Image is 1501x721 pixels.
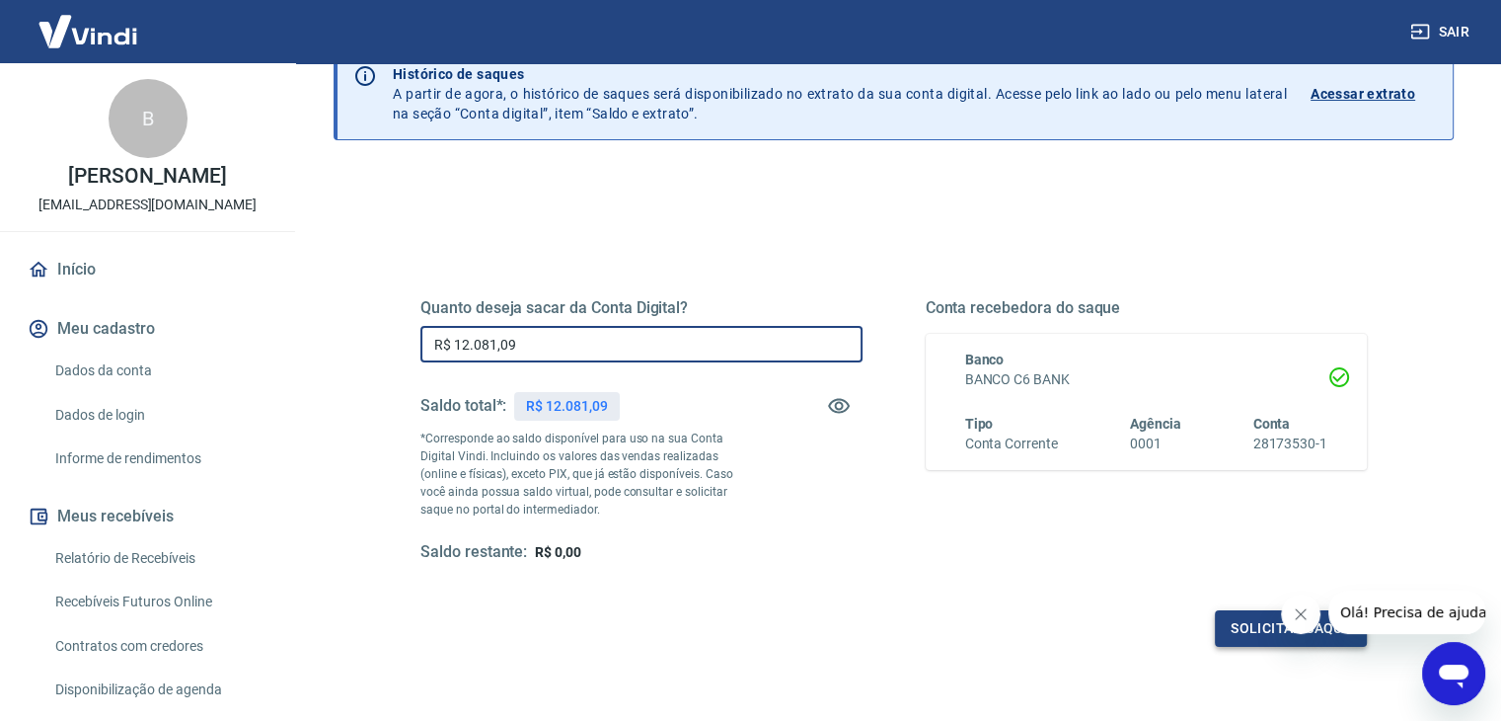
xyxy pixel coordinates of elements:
[12,14,166,30] span: Olá! Precisa de ajuda?
[1422,642,1485,705] iframe: Botão para abrir a janela de mensagens
[47,626,271,667] a: Contratos com credores
[420,396,506,416] h5: Saldo total*:
[1328,591,1485,634] iframe: Mensagem da empresa
[1130,434,1181,454] h6: 0001
[1281,595,1320,634] iframe: Fechar mensagem
[24,1,152,61] img: Vindi
[47,395,271,436] a: Dados de login
[47,582,271,622] a: Recebíveis Futuros Online
[965,434,1058,454] h6: Conta Corrente
[393,64,1287,84] p: Histórico de saques
[1252,434,1327,454] h6: 28173530-1
[965,352,1005,367] span: Banco
[420,430,752,519] p: *Corresponde ao saldo disponível para uso na sua Conta Digital Vindi. Incluindo os valores das ve...
[535,544,581,560] span: R$ 0,00
[109,79,188,158] div: B
[24,495,271,538] button: Meus recebíveis
[47,439,271,479] a: Informe de rendimentos
[393,64,1287,123] p: A partir de agora, o histórico de saques será disponibilizado no extrato da sua conta digital. Ac...
[420,542,527,563] h5: Saldo restante:
[926,298,1368,318] h5: Conta recebedora do saque
[47,351,271,391] a: Dados da conta
[1130,416,1181,432] span: Agência
[965,369,1328,390] h6: BANCO C6 BANK
[68,166,226,187] p: [PERSON_NAME]
[1215,610,1367,647] button: Solicitar saque
[965,416,994,432] span: Tipo
[1311,84,1415,104] p: Acessar extrato
[38,195,257,215] p: [EMAIL_ADDRESS][DOMAIN_NAME]
[24,307,271,351] button: Meu cadastro
[1311,64,1437,123] a: Acessar extrato
[526,396,607,417] p: R$ 12.081,09
[1406,14,1477,50] button: Sair
[47,538,271,579] a: Relatório de Recebíveis
[24,248,271,291] a: Início
[47,670,271,710] a: Disponibilização de agenda
[420,298,863,318] h5: Quanto deseja sacar da Conta Digital?
[1252,416,1290,432] span: Conta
